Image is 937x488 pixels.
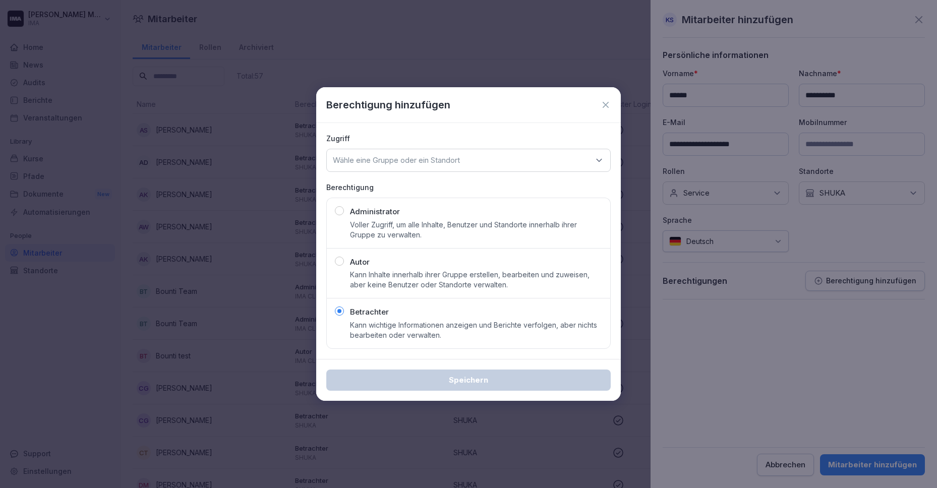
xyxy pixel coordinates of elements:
p: Kann Inhalte innerhalb ihrer Gruppe erstellen, bearbeiten und zuweisen, aber keine Benutzer oder ... [350,270,602,290]
p: Betrachter [350,307,389,318]
div: Speichern [334,375,603,386]
p: Voller Zugriff, um alle Inhalte, Benutzer und Standorte innerhalb ihrer Gruppe zu verwalten. [350,220,602,240]
p: Administrator [350,206,400,218]
p: Zugriff [326,133,611,144]
p: Wähle eine Gruppe oder ein Standort [333,155,460,165]
p: Autor [350,257,370,268]
button: Speichern [326,370,611,391]
p: Berechtigung hinzufügen [326,97,450,112]
p: Kann wichtige Informationen anzeigen und Berichte verfolgen, aber nichts bearbeiten oder verwalten. [350,320,602,340]
p: Berechtigung [326,182,611,193]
